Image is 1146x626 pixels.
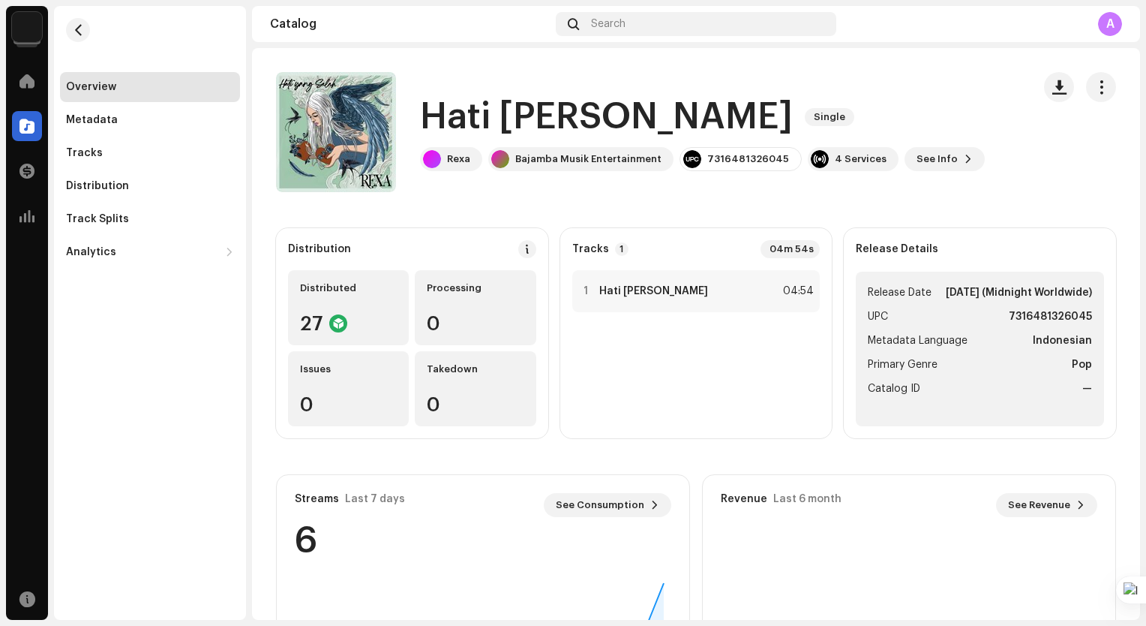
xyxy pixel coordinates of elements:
div: Overview [66,81,116,93]
span: Catalog ID [868,380,920,398]
re-m-nav-item: Tracks [60,138,240,168]
strong: Hati [PERSON_NAME] [599,285,708,297]
strong: Pop [1072,356,1092,374]
img: de0d2825-999c-4937-b35a-9adca56ee094 [12,12,42,42]
button: See Consumption [544,493,671,517]
re-m-nav-item: Distribution [60,171,240,201]
div: Processing [427,282,523,294]
re-m-nav-item: Overview [60,72,240,102]
re-m-nav-dropdown: Analytics [60,237,240,267]
button: See Revenue [996,493,1097,517]
span: See Info [916,144,958,174]
strong: 7316481326045 [1009,308,1092,326]
strong: — [1082,380,1092,398]
re-m-nav-item: Track Splits [60,204,240,234]
span: Search [591,18,625,30]
div: Last 6 month [773,493,841,505]
div: Takedown [427,363,523,375]
div: Streams [295,493,339,505]
span: Release Date [868,284,931,302]
div: A [1098,12,1122,36]
strong: Release Details [856,243,938,255]
span: See Consumption [556,490,644,520]
div: Analytics [66,246,116,258]
span: See Revenue [1008,490,1070,520]
strong: Tracks [572,243,609,255]
span: Primary Genre [868,356,937,374]
span: Metadata Language [868,332,967,350]
div: Track Splits [66,213,129,225]
div: 04m 54s [760,240,820,258]
h1: Hati [PERSON_NAME] [420,93,793,141]
div: Bajamba Musik Entertainment [515,153,661,165]
div: 04:54 [781,282,814,300]
div: Last 7 days [345,493,405,505]
strong: Indonesian [1033,332,1092,350]
div: Catalog [270,18,550,30]
div: 7316481326045 [707,153,789,165]
button: See Info [904,147,985,171]
div: Rexa [447,153,470,165]
div: Distribution [66,180,129,192]
div: 4 Services [835,153,886,165]
div: Tracks [66,147,103,159]
div: Distribution [288,243,351,255]
div: Distributed [300,282,397,294]
div: Metadata [66,114,118,126]
span: UPC [868,308,888,326]
div: Issues [300,363,397,375]
p-badge: 1 [615,242,628,256]
div: Revenue [721,493,767,505]
strong: [DATE] (Midnight Worldwide) [946,284,1092,302]
re-m-nav-item: Metadata [60,105,240,135]
span: Single [805,108,854,126]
